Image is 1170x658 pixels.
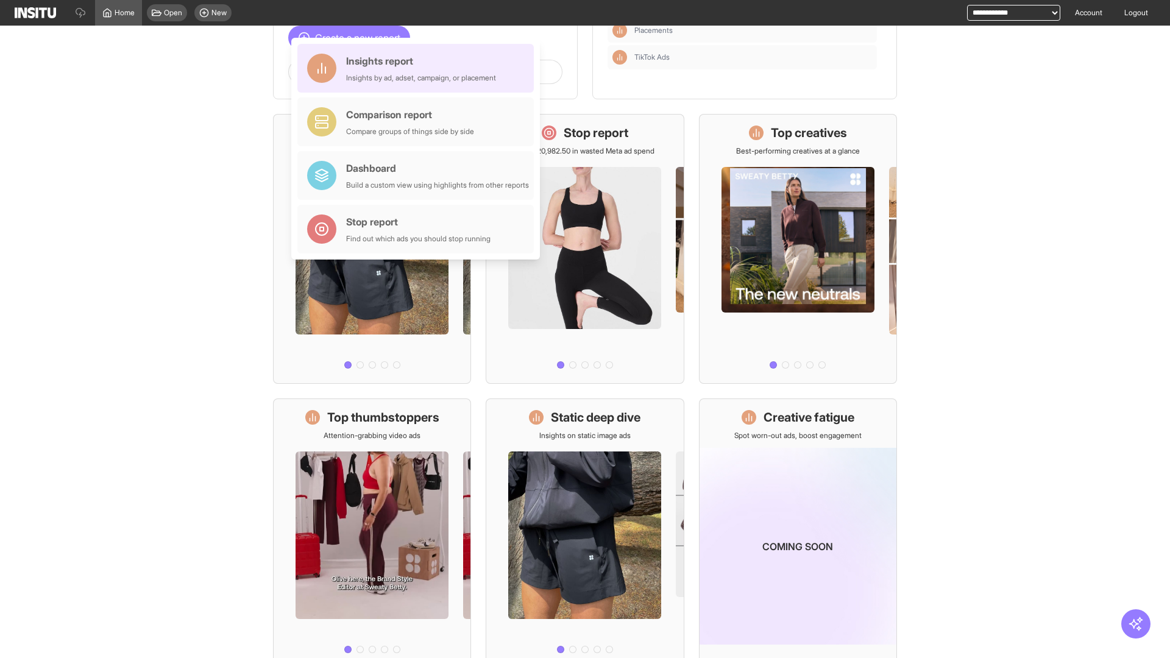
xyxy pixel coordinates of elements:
[273,114,471,384] a: What's live nowSee all active ads instantly
[315,30,400,45] span: Create a new report
[164,8,182,18] span: Open
[634,52,872,62] span: TikTok Ads
[115,8,135,18] span: Home
[288,26,410,50] button: Create a new report
[346,161,529,175] div: Dashboard
[327,409,439,426] h1: Top thumbstoppers
[771,124,847,141] h1: Top creatives
[612,50,627,65] div: Insights
[15,7,56,18] img: Logo
[634,52,670,62] span: TikTok Ads
[346,127,474,136] div: Compare groups of things side by side
[551,409,640,426] h1: Static deep dive
[324,431,420,440] p: Attention-grabbing video ads
[346,180,529,190] div: Build a custom view using highlights from other reports
[736,146,860,156] p: Best-performing creatives at a glance
[634,26,673,35] span: Placements
[486,114,684,384] a: Stop reportSave £20,982.50 in wasted Meta ad spend
[346,73,496,83] div: Insights by ad, adset, campaign, or placement
[699,114,897,384] a: Top creativesBest-performing creatives at a glance
[612,23,627,38] div: Insights
[564,124,628,141] h1: Stop report
[346,234,491,244] div: Find out which ads you should stop running
[211,8,227,18] span: New
[539,431,631,440] p: Insights on static image ads
[634,26,872,35] span: Placements
[346,107,474,122] div: Comparison report
[515,146,654,156] p: Save £20,982.50 in wasted Meta ad spend
[346,54,496,68] div: Insights report
[346,214,491,229] div: Stop report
